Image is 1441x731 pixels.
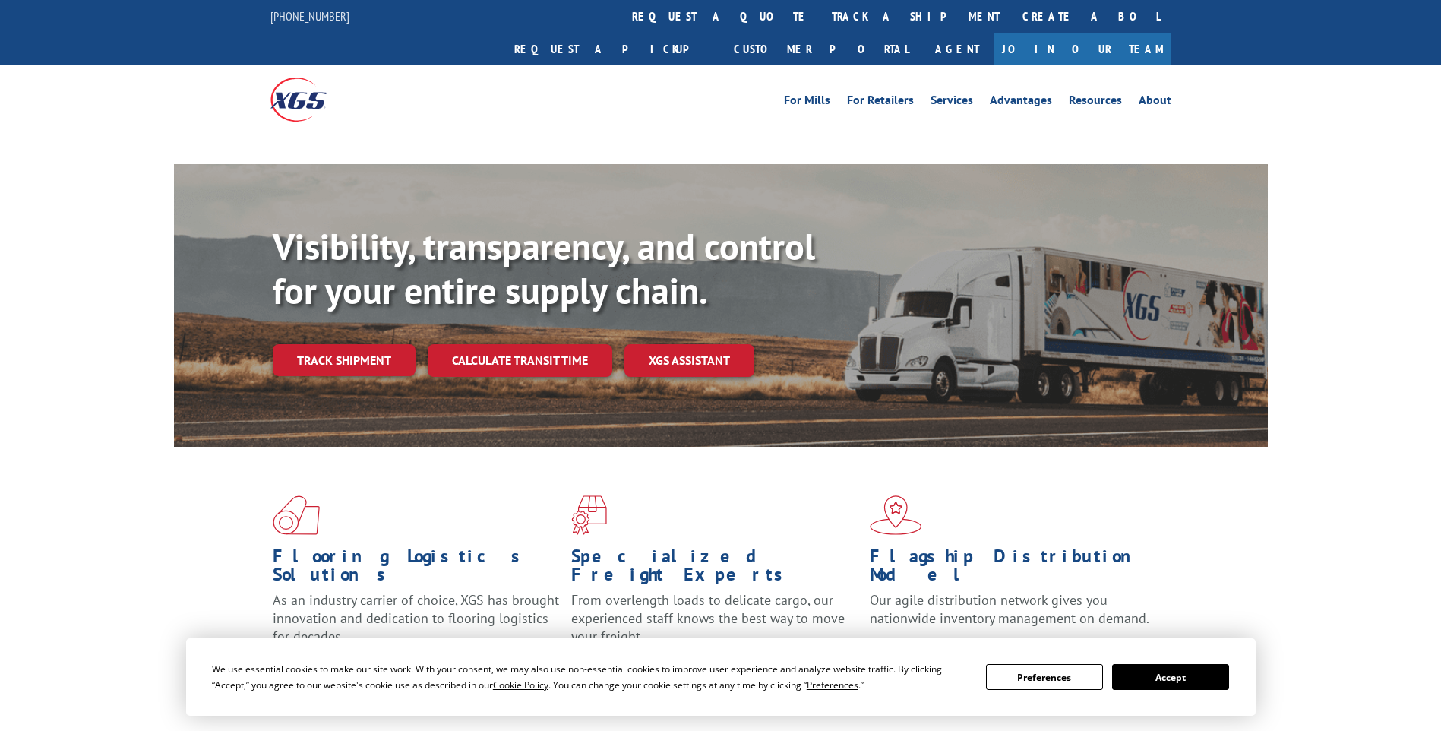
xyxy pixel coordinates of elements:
div: We use essential cookies to make our site work. With your consent, we may also use non-essential ... [212,661,968,693]
a: Calculate transit time [428,344,612,377]
b: Visibility, transparency, and control for your entire supply chain. [273,223,815,314]
img: xgs-icon-focused-on-flooring-red [571,495,607,535]
a: Request a pickup [503,33,722,65]
a: For Mills [784,94,830,111]
a: About [1139,94,1171,111]
a: Track shipment [273,344,416,376]
h1: Flooring Logistics Solutions [273,547,560,591]
a: Customer Portal [722,33,920,65]
span: Cookie Policy [493,679,548,691]
a: Resources [1069,94,1122,111]
a: Join Our Team [994,33,1171,65]
img: xgs-icon-total-supply-chain-intelligence-red [273,495,320,535]
img: xgs-icon-flagship-distribution-model-red [870,495,922,535]
a: For Retailers [847,94,914,111]
span: Preferences [807,679,858,691]
a: XGS ASSISTANT [624,344,754,377]
a: Agent [920,33,994,65]
a: Advantages [990,94,1052,111]
h1: Flagship Distribution Model [870,547,1157,591]
a: Services [931,94,973,111]
button: Accept [1112,664,1229,690]
h1: Specialized Freight Experts [571,547,858,591]
button: Preferences [986,664,1103,690]
p: From overlength loads to delicate cargo, our experienced staff knows the best way to move your fr... [571,591,858,659]
a: [PHONE_NUMBER] [270,8,349,24]
div: Cookie Consent Prompt [186,638,1256,716]
span: As an industry carrier of choice, XGS has brought innovation and dedication to flooring logistics... [273,591,559,645]
span: Our agile distribution network gives you nationwide inventory management on demand. [870,591,1149,627]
